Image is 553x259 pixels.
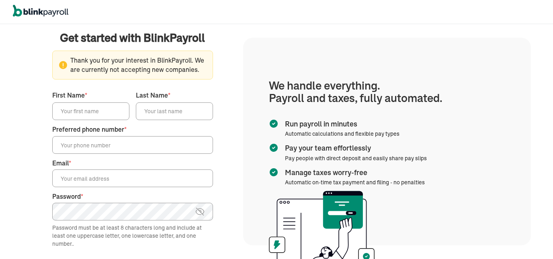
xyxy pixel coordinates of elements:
span: Automatic calculations and flexible pay types [285,130,399,137]
img: checkmark [269,167,279,177]
span: Run payroll in minutes [285,119,396,129]
div: Password must be at least 8 characters long and include at least one uppercase letter, one lowerc... [52,224,213,248]
label: Password [52,192,213,201]
label: Preferred phone number [52,125,213,134]
h1: We handle everything. Payroll and taxes, fully automated. [269,80,505,104]
span: Automatic on-time tax payment and filing - no penalties [285,179,425,186]
label: First Name [52,91,129,100]
img: checkmark [269,119,279,128]
img: logo [13,5,68,17]
img: eye [195,207,205,216]
span: Thank you for your interest in BlinkPayroll. We are currently not accepting new companies. [59,56,206,74]
input: Your first name [52,102,129,120]
span: Pay people with direct deposit and easily share pay slips [285,155,427,162]
img: checkmark [269,143,279,153]
label: Last Name [136,91,213,100]
span: Manage taxes worry-free [285,167,422,178]
input: Your email address [52,169,213,187]
input: Your last name [136,102,213,120]
input: Your phone number [52,136,213,154]
span: Pay your team effortlessly [285,143,424,153]
span: Get started with BlinkPayroll [60,30,205,46]
label: Email [52,159,213,168]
